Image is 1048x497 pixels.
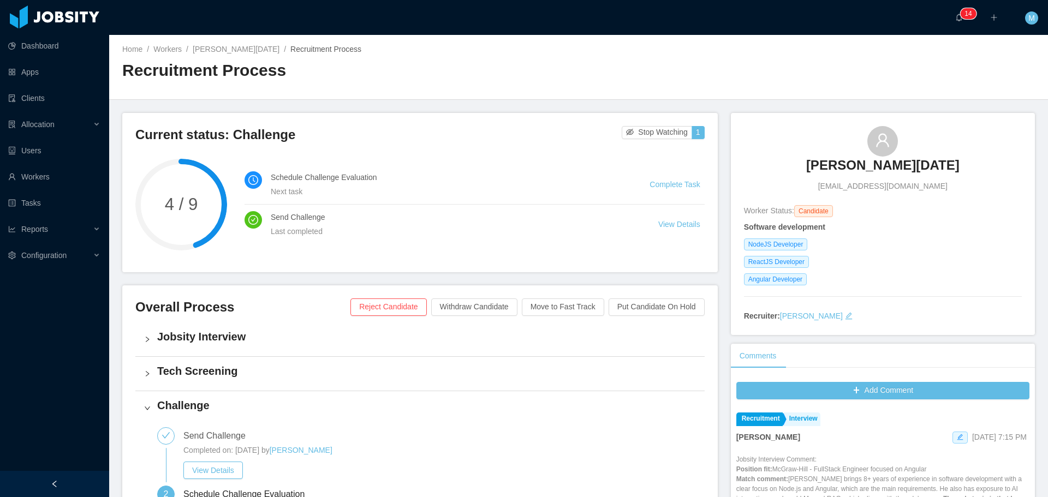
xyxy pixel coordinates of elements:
span: Angular Developer [744,273,807,285]
p: 1 [964,8,968,19]
span: [EMAIL_ADDRESS][DOMAIN_NAME] [818,181,948,192]
i: icon: check-circle [248,215,258,225]
a: icon: pie-chartDashboard [8,35,100,57]
button: 1 [692,126,705,139]
button: View Details [183,462,243,479]
span: ReactJS Developer [744,256,809,268]
div: icon: rightChallenge [135,391,705,425]
a: [PERSON_NAME] [270,446,332,454]
a: icon: auditClients [8,87,100,109]
div: Comments [731,344,785,368]
a: icon: profileTasks [8,192,100,214]
a: Recruitment [736,412,783,426]
button: icon: plusAdd Comment [736,382,1029,399]
h3: [PERSON_NAME][DATE] [806,157,960,174]
div: icon: rightTech Screening [135,357,705,391]
strong: Match comment: [736,475,788,483]
i: icon: plus [990,14,998,21]
button: icon: eye-invisibleStop Watching [622,126,692,139]
a: [PERSON_NAME][DATE] [193,45,279,53]
a: Workers [153,45,182,53]
i: icon: clock-circle [248,175,258,185]
a: icon: appstoreApps [8,61,100,83]
strong: Position fit: [736,465,772,473]
i: icon: edit [957,434,963,440]
span: Configuration [21,251,67,260]
i: icon: setting [8,252,16,259]
a: [PERSON_NAME] [780,312,843,320]
a: Complete Task [650,180,700,189]
h3: Current status: Challenge [135,126,622,143]
i: icon: right [144,405,151,411]
span: M [1028,11,1035,25]
i: icon: right [144,336,151,343]
i: icon: bell [955,14,963,21]
h3: Overall Process [135,298,350,316]
button: Withdraw Candidate [431,298,517,316]
i: icon: line-chart [8,225,16,233]
i: icon: solution [8,121,16,128]
span: NodeJS Developer [744,238,808,250]
a: [PERSON_NAME][DATE] [806,157,960,181]
i: icon: edit [845,312,853,320]
div: icon: rightJobsity Interview [135,322,705,356]
a: icon: robotUsers [8,140,100,161]
i: icon: user [875,133,890,148]
span: Reports [21,225,48,233]
h4: Challenge [157,398,696,413]
strong: Recruiter: [744,312,780,320]
span: / [186,45,188,53]
a: View Details [183,466,243,475]
div: Send Challenge [183,427,254,445]
h4: Schedule Challenge Evaluation [271,171,623,183]
div: Next task [271,185,623,197]
button: Move to Fast Track [522,298,604,316]
span: Completed on: [DATE] by [183,446,270,454]
h4: Jobsity Interview [157,329,696,344]
span: Candidate [794,205,833,217]
span: [DATE] 7:15 PM [972,433,1027,441]
p: 4 [968,8,972,19]
span: / [147,45,149,53]
button: Reject Candidate [350,298,426,316]
h4: Send Challenge [271,211,632,223]
span: Worker Status: [744,206,794,215]
a: Home [122,45,142,53]
span: / [284,45,286,53]
i: icon: right [144,370,151,377]
h2: Recruitment Process [122,59,579,82]
a: Interview [784,412,820,426]
a: icon: userWorkers [8,166,100,188]
h4: Tech Screening [157,363,696,379]
a: View Details [658,220,700,229]
strong: [PERSON_NAME] [736,433,800,441]
div: Last completed [271,225,632,237]
i: icon: check [162,431,170,440]
span: Recruitment Process [290,45,361,53]
span: 4 / 9 [135,196,227,213]
span: Allocation [21,120,55,129]
sup: 14 [960,8,976,19]
button: Put Candidate On Hold [609,298,705,316]
strong: Software development [744,223,825,231]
